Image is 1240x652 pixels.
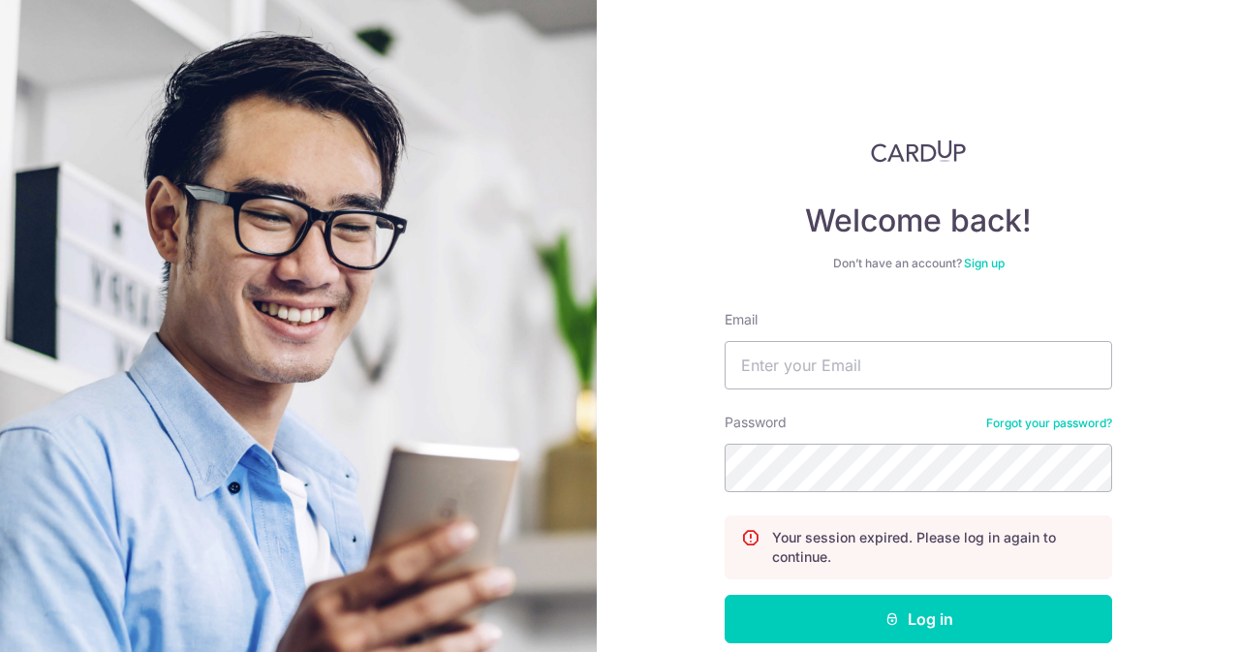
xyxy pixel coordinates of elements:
label: Email [725,310,758,329]
p: Your session expired. Please log in again to continue. [772,528,1096,567]
img: CardUp Logo [871,140,966,163]
button: Log in [725,595,1112,643]
a: Forgot your password? [986,416,1112,431]
a: Sign up [964,256,1005,270]
h4: Welcome back! [725,202,1112,240]
div: Don’t have an account? [725,256,1112,271]
label: Password [725,413,787,432]
input: Enter your Email [725,341,1112,389]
